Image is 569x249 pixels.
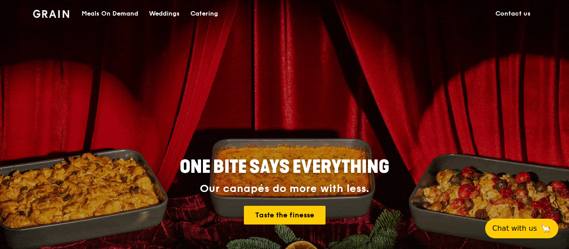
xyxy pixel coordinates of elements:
a: Contact us [490,0,536,27]
div: Our canapés do more with less. [124,183,445,195]
span: 🦙 [540,223,551,234]
img: Grain [33,10,69,18]
span: Chat with us [492,223,537,234]
button: Chat with us🦙 [485,219,558,238]
div: Meals On Demand [82,0,138,27]
a: Weddings [144,0,185,27]
a: Catering [185,0,223,27]
div: Catering [190,0,218,27]
a: Taste the finesse [244,206,326,225]
div: Weddings [149,0,180,27]
span: ONE BITE SAYS EVERYTHING [180,156,389,178]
